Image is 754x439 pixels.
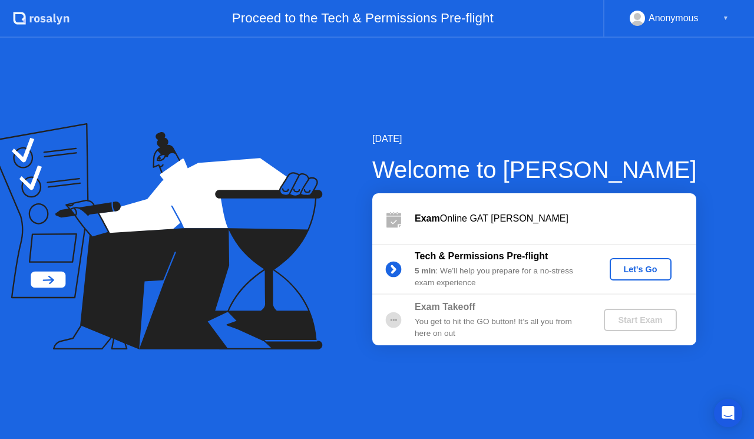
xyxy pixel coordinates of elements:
[415,251,548,261] b: Tech & Permissions Pre-flight
[614,265,667,274] div: Let's Go
[415,316,584,340] div: You get to hit the GO button! It’s all you from here on out
[649,11,699,26] div: Anonymous
[609,315,672,325] div: Start Exam
[610,258,672,280] button: Let's Go
[415,265,584,289] div: : We’ll help you prepare for a no-stress exam experience
[372,152,697,187] div: Welcome to [PERSON_NAME]
[714,399,742,427] div: Open Intercom Messenger
[415,266,436,275] b: 5 min
[415,212,696,226] div: Online GAT [PERSON_NAME]
[723,11,729,26] div: ▼
[604,309,676,331] button: Start Exam
[415,302,475,312] b: Exam Takeoff
[415,213,440,223] b: Exam
[372,132,697,146] div: [DATE]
